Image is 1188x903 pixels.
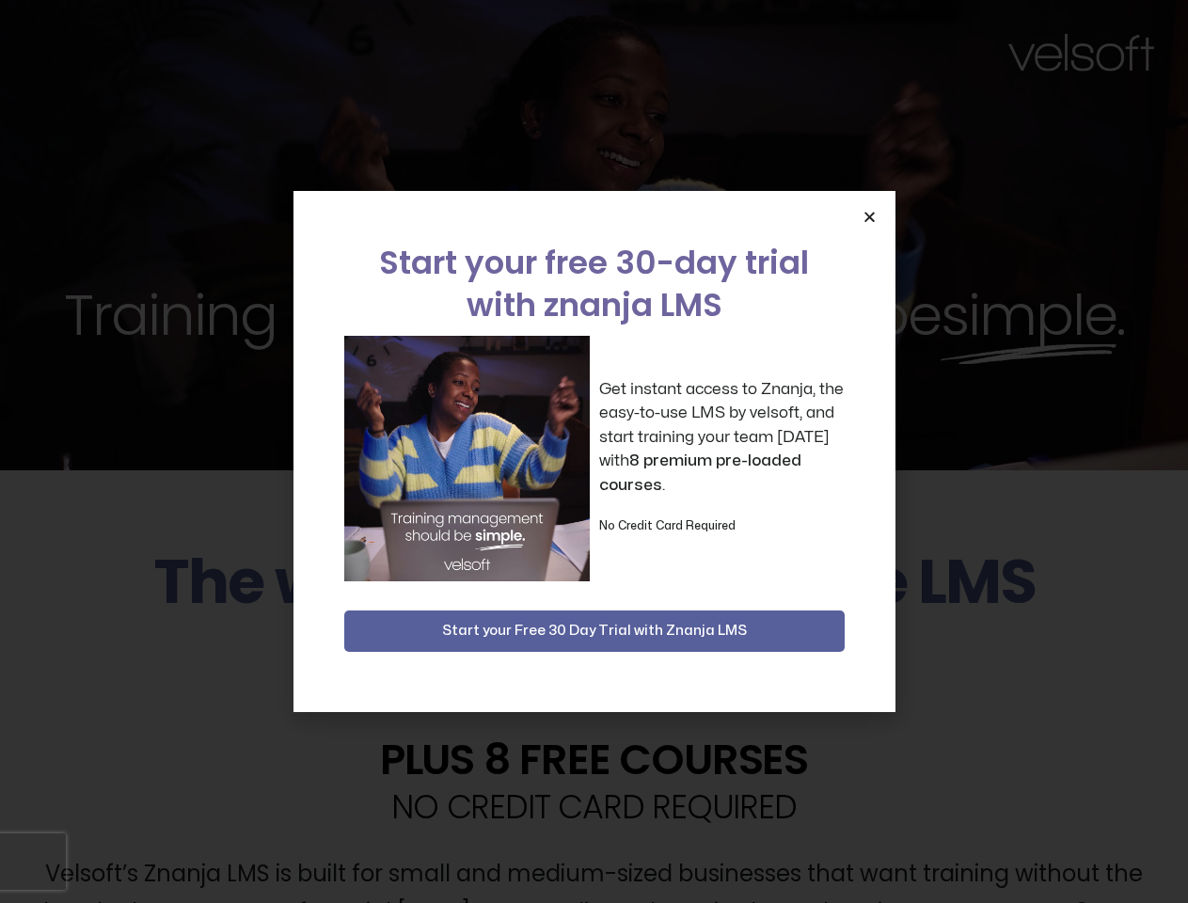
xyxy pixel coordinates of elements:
[442,620,747,642] span: Start your Free 30 Day Trial with Znanja LMS
[344,610,845,652] button: Start your Free 30 Day Trial with Znanja LMS
[863,210,877,224] a: Close
[599,377,845,498] p: Get instant access to Znanja, the easy-to-use LMS by velsoft, and start training your team [DATE]...
[344,336,590,581] img: a woman sitting at her laptop dancing
[599,520,736,531] strong: No Credit Card Required
[344,242,845,326] h2: Start your free 30-day trial with znanja LMS
[599,452,801,493] strong: 8 premium pre-loaded courses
